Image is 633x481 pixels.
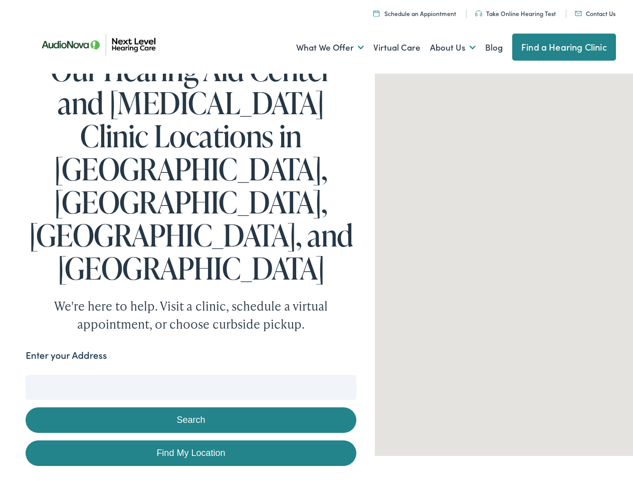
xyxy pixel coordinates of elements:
[296,26,364,63] a: What We Offer
[26,50,356,282] h1: Our Hearing Aid Center and [MEDICAL_DATA] Clinic Locations in [GEOGRAPHIC_DATA], [GEOGRAPHIC_DATA...
[373,6,456,15] a: Schedule an Appiontment
[26,404,356,430] button: Search
[373,26,420,63] a: Virtual Care
[430,26,476,63] a: About Us
[475,6,556,15] a: Take Online Hearing Test
[26,437,356,463] a: Find My Location
[26,372,356,397] input: Enter your address or zip code
[26,345,107,360] label: Enter your Address
[512,31,616,58] a: Find a Hearing Clinic
[31,294,351,330] div: We're here to help. Visit a clinic, schedule a virtual appointment, or choose curbside pickup.
[575,8,582,13] img: An icon representing mail communication is presented in a unique teal color.
[373,7,379,14] img: Calendar icon representing the ability to schedule a hearing test or hearing aid appointment at N...
[475,8,482,14] img: An icon symbolizing headphones, colored in teal, suggests audio-related services or features.
[485,26,503,63] a: Blog
[575,6,615,15] a: Contact Us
